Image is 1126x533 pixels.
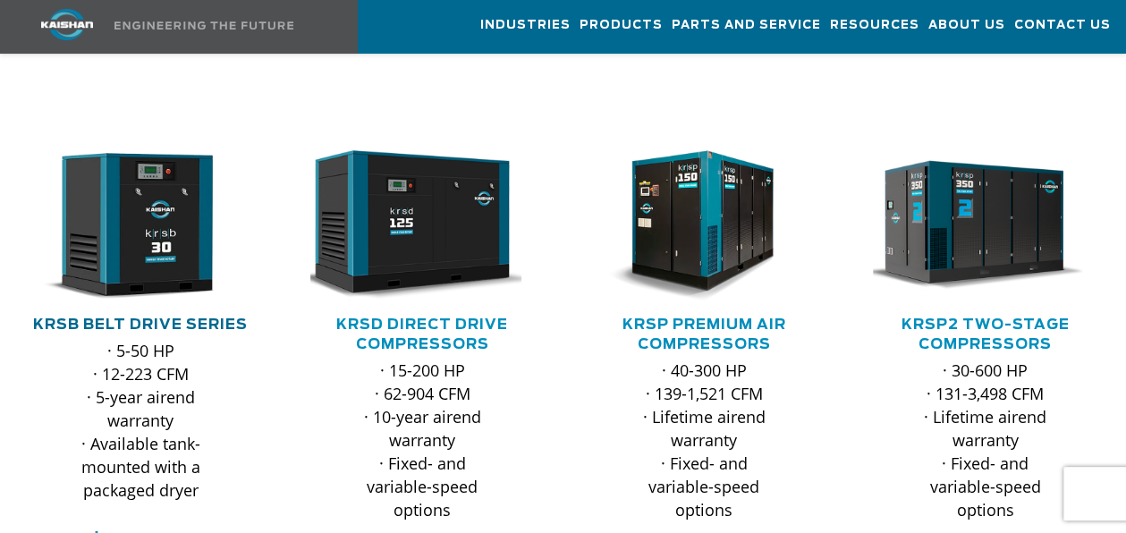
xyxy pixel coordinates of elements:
span: Resources [830,15,919,36]
img: krsd125 [297,150,521,301]
a: KRSP2 Two-Stage Compressors [902,317,1070,351]
span: Parts and Service [672,15,821,36]
a: Parts and Service [672,1,821,49]
div: krsp350 [873,150,1097,301]
div: krsp150 [592,150,817,301]
span: Industries [480,15,571,36]
div: krsb30 [29,150,253,301]
img: krsp350 [859,150,1084,301]
img: Engineering the future [114,21,293,30]
img: krsp150 [579,150,803,301]
a: About Us [928,1,1005,49]
p: · 40-300 HP · 139-1,521 CFM · Lifetime airend warranty · Fixed- and variable-speed options [628,359,781,521]
a: Industries [480,1,571,49]
span: Contact Us [1014,15,1111,36]
a: Products [580,1,663,49]
a: Resources [830,1,919,49]
a: Contact Us [1014,1,1111,49]
a: KRSP Premium Air Compressors [622,317,785,351]
a: KRSB Belt Drive Series [33,317,248,332]
span: About Us [928,15,1005,36]
div: krsd125 [310,150,535,301]
a: KRSD Direct Drive Compressors [336,317,508,351]
p: · 15-200 HP · 62-904 CFM · 10-year airend warranty · Fixed- and variable-speed options [346,359,499,521]
p: · 30-600 HP · 131-3,498 CFM · Lifetime airend warranty · Fixed- and variable-speed options [909,359,1062,521]
img: krsb30 [15,150,240,301]
span: Products [580,15,663,36]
